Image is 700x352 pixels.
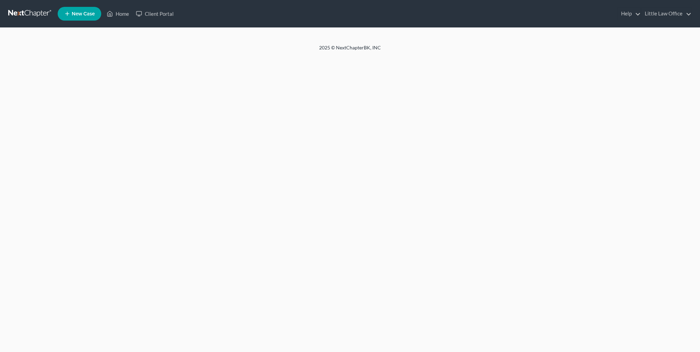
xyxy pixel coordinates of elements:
[641,8,691,20] a: Little Law Office
[103,8,132,20] a: Home
[58,7,101,21] new-legal-case-button: New Case
[132,8,177,20] a: Client Portal
[618,8,641,20] a: Help
[154,44,546,57] div: 2025 © NextChapterBK, INC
